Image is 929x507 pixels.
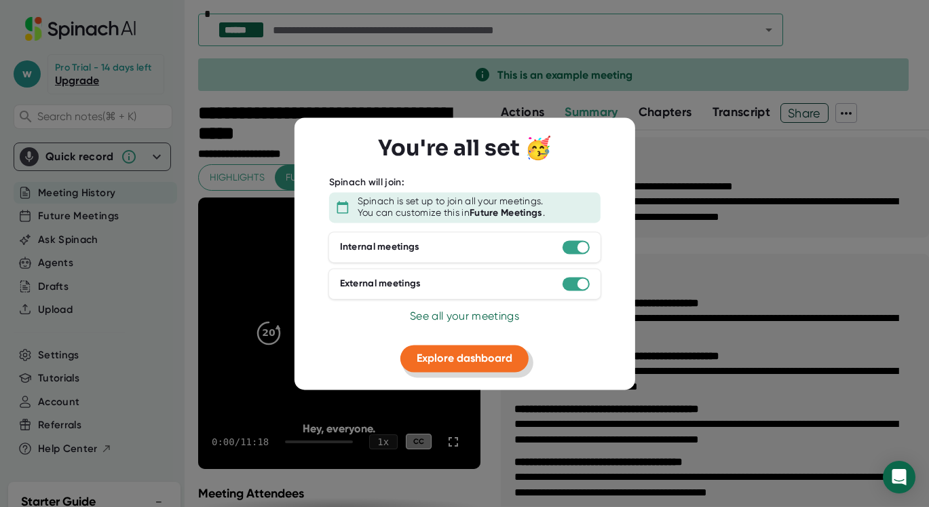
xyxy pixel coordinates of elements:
span: See all your meetings [410,309,519,322]
b: Future Meetings [470,207,543,219]
div: Spinach is set up to join all your meetings. [358,195,544,208]
span: Explore dashboard [417,352,512,364]
button: Explore dashboard [400,345,529,372]
div: You can customize this in . [358,207,545,219]
div: External meetings [340,278,421,290]
h3: You're all set 🥳 [378,135,552,161]
div: Internal meetings [340,241,420,253]
div: Open Intercom Messenger [883,461,915,493]
div: Spinach will join: [329,176,404,189]
button: See all your meetings [410,308,519,324]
